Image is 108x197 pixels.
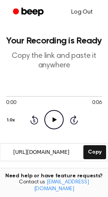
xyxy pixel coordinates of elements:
[6,36,102,45] h1: Your Recording is Ready
[6,51,102,70] p: Copy the link and paste it anywhere
[64,3,100,21] a: Log Out
[8,5,50,20] a: Beep
[6,99,16,107] span: 0:00
[5,179,103,192] span: Contact us
[92,99,102,107] span: 0:06
[6,114,17,127] button: 1.0x
[34,180,89,192] a: [EMAIL_ADDRESS][DOMAIN_NAME]
[83,145,106,159] button: Copy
